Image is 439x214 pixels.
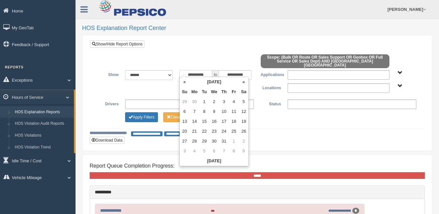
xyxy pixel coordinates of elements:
[239,77,249,87] th: »
[199,97,209,107] td: 1
[229,87,239,97] th: Fr
[180,107,189,117] td: 6
[82,25,432,32] h2: HOS Explanation Report Center
[229,146,239,156] td: 8
[180,77,189,87] th: «
[180,97,189,107] td: 29
[209,97,219,107] td: 2
[257,83,284,91] label: Locations
[90,137,124,144] button: Download Data
[209,146,219,156] td: 6
[209,126,219,136] td: 23
[219,117,229,126] td: 17
[199,136,209,146] td: 29
[90,40,144,48] a: Show/Hide Report Options
[189,136,199,146] td: 28
[239,97,249,107] td: 5
[189,107,199,117] td: 7
[219,87,229,97] th: Th
[229,97,239,107] td: 4
[199,87,209,97] th: Tu
[261,54,389,68] span: Scope: (Bulk OR Route OR Sales Support OR Geobox OR Full Service OR Sales Dept) AND [GEOGRAPHIC_D...
[229,126,239,136] td: 25
[12,142,74,153] a: HOS Violation Trend
[219,136,229,146] td: 31
[199,117,209,126] td: 15
[189,146,199,156] td: 4
[180,126,189,136] td: 20
[12,130,74,142] a: HOS Violations
[189,87,199,97] th: Mo
[219,146,229,156] td: 7
[163,112,196,122] button: Change Filter Options
[219,107,229,117] td: 10
[239,146,249,156] td: 9
[219,97,229,107] td: 3
[12,118,74,130] a: HOS Violation Audit Reports
[180,146,189,156] td: 3
[189,77,239,87] th: [DATE]
[257,70,284,78] label: Applications
[180,136,189,146] td: 27
[95,99,122,107] label: Drivers
[239,136,249,146] td: 2
[180,117,189,126] td: 13
[212,70,219,80] span: to
[239,126,249,136] td: 26
[239,107,249,117] td: 12
[199,107,209,117] td: 8
[209,107,219,117] td: 9
[209,117,219,126] td: 16
[125,112,158,122] button: Change Filter Options
[219,126,229,136] td: 24
[95,70,122,78] label: Show
[209,87,219,97] th: We
[12,106,74,118] a: HOS Explanation Reports
[239,117,249,126] td: 19
[189,97,199,107] td: 30
[180,156,249,166] th: [DATE]
[180,87,189,97] th: Su
[229,136,239,146] td: 1
[257,99,284,107] label: Status
[229,107,239,117] td: 11
[199,126,209,136] td: 22
[189,126,199,136] td: 21
[90,163,425,169] h4: Report Queue Completion Progress:
[229,117,239,126] td: 18
[239,87,249,97] th: Sa
[189,117,199,126] td: 14
[209,136,219,146] td: 30
[199,146,209,156] td: 5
